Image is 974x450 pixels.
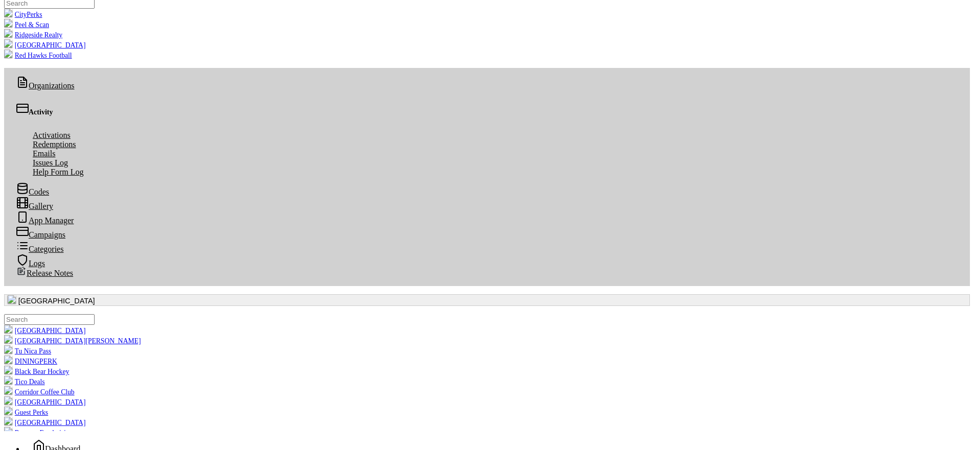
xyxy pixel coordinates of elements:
a: [GEOGRAPHIC_DATA] [4,41,85,49]
img: mQPUoQxfIUcZGVjFKDSEKbT27olGNZVpZjUgqHNS.png [4,335,12,343]
img: hvStDAXTQetlbtk3PNAXwGlwD7WEZXonuVeW2rdL.png [4,356,12,364]
a: [GEOGRAPHIC_DATA] [4,419,85,427]
a: Release Notes [8,267,81,279]
a: Help Form Log [25,166,92,178]
a: Activations [25,129,79,141]
img: KU1gjHo6iQoewuS2EEpjC7SefdV31G12oQhDVBj4.png [4,9,12,17]
a: Emails [25,148,63,159]
ul: [GEOGRAPHIC_DATA] [4,314,970,431]
img: 8mwdIaqQ57Gxce0ZYLDdt4cfPpXx8QwJjnoSsc4c.png [4,366,12,374]
a: DININGPERK [4,358,57,365]
a: Campaigns [8,229,74,241]
a: Peel & Scan [4,21,49,29]
img: l9qMkhaEtrtl2KSmeQmIMMuo0MWM2yK13Spz7TvA.png [4,386,12,394]
img: K4l2YXTIjFACqk0KWxAYWeegfTH760UHSb81tAwr.png [4,427,12,435]
img: 6qBkrh2eejXCvwZeVufD6go3Uq64XlMHrWU4p7zb.png [4,417,12,425]
a: Corridor Coffee Club [4,388,75,396]
a: Renown Fundraising [4,429,73,437]
a: Tico Deals [4,378,45,386]
a: Gallery [8,200,61,212]
a: CityPerks [4,11,42,18]
a: Codes [8,186,57,198]
a: Categories [8,243,72,255]
img: 0SBPtshqTvrgEtdEgrWk70gKnUHZpYRm94MZ5hDb.png [8,295,16,303]
img: 47e4GQXcRwEyAopLUql7uJl1j56dh6AIYZC79JbN.png [4,345,12,353]
a: [GEOGRAPHIC_DATA] [4,398,85,406]
a: [GEOGRAPHIC_DATA] [4,327,85,335]
img: LcHXC8OmAasj0nmL6Id6sMYcOaX2uzQAQ5e8h748.png [4,39,12,48]
a: Tu Nica Pass [4,347,51,355]
button: [GEOGRAPHIC_DATA] [4,294,970,306]
img: 65Ub9Kbg6EKkVtfooX73hwGGlFbexxHlnpgbdEJ1.png [4,376,12,384]
input: .form-control-sm [4,314,95,325]
a: App Manager [8,215,82,226]
a: Logs [8,257,53,269]
a: Guest Perks [4,409,48,416]
a: [GEOGRAPHIC_DATA][PERSON_NAME] [4,337,141,345]
div: Activity [16,102,958,116]
a: Ridgeside Realty [4,31,62,39]
img: 5ywTDdZapyxoEde0k2HeV1po7LOSCqTTesrRKvPe.png [4,396,12,405]
img: xEJfzBn14Gqk52WXYUPJGPZZY80lB8Gpb3Y1ccPk.png [4,19,12,27]
img: tkJrFNJtkYdINYgDz5NKXeljSIEE1dFH4lXLzz2S.png [4,407,12,415]
a: Issues Log [25,157,76,169]
a: Redemptions [25,138,84,150]
a: Black Bear Hockey [4,368,69,375]
a: Red Hawks Football [4,52,72,59]
img: B4TTOcektNnJKTnx2IcbGdeHDbTXjfJiwl6FNTjm.png [4,50,12,58]
a: Organizations [8,80,82,91]
img: 0SBPtshqTvrgEtdEgrWk70gKnUHZpYRm94MZ5hDb.png [4,325,12,333]
img: mqtmdW2lgt3F7IVbFvpqGuNrUBzchY4PLaWToHMU.png [4,29,12,37]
